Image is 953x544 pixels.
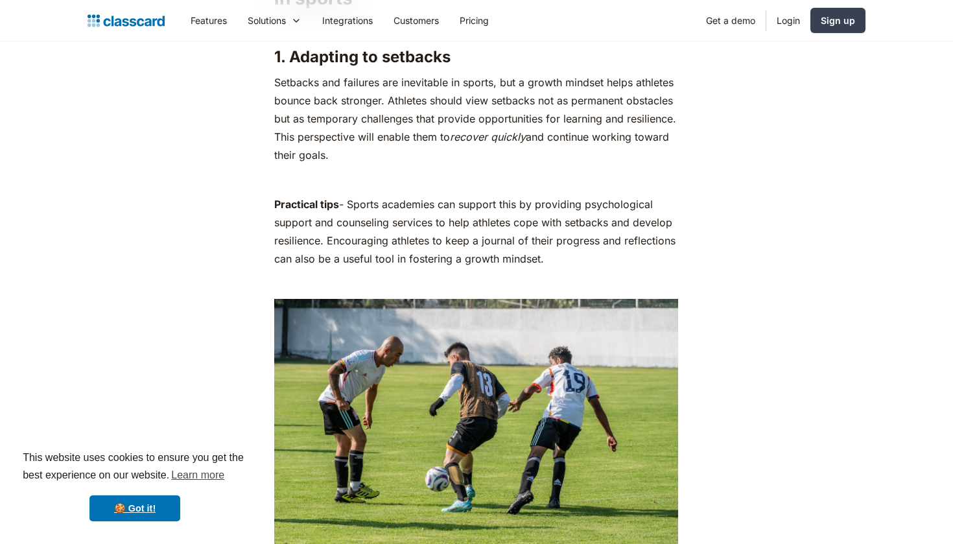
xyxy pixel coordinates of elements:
[696,6,766,35] a: Get a demo
[169,466,226,485] a: learn more about cookies
[23,450,247,485] span: This website uses cookies to ensure you get the best experience on our website.
[449,6,499,35] a: Pricing
[274,47,451,66] strong: 1. Adapting to setbacks
[10,438,259,534] div: cookieconsent
[766,6,810,35] a: Login
[274,198,339,211] strong: Practical tips
[450,130,526,143] em: recover quickly
[274,73,678,164] p: Setbacks and failures are inevitable in sports, but a growth mindset helps athletes bounce back s...
[274,195,678,268] p: - Sports academies can support this by providing psychological support and counseling services to...
[237,6,312,35] div: Solutions
[821,14,855,27] div: Sign up
[383,6,449,35] a: Customers
[810,8,865,33] a: Sign up
[89,495,180,521] a: dismiss cookie message
[248,14,286,27] div: Solutions
[180,6,237,35] a: Features
[88,12,165,30] a: home
[312,6,383,35] a: Integrations
[274,171,678,189] p: ‍
[274,274,678,292] p: ‍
